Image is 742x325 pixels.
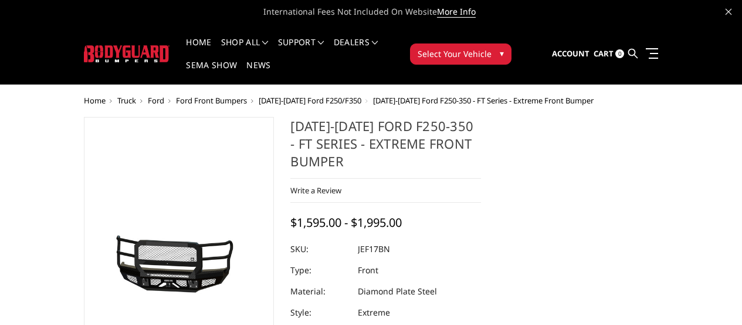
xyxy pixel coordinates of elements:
a: Home [84,95,106,106]
dd: JEF17BN [358,239,390,260]
a: Dealers [334,38,378,61]
dd: Diamond Plate Steel [358,281,437,302]
a: Ford [148,95,164,106]
a: More Info [437,6,476,18]
a: Cart 0 [594,38,624,70]
span: Account [552,48,589,59]
a: shop all [221,38,269,61]
a: News [246,61,270,84]
span: $1,595.00 - $1,995.00 [290,215,402,230]
span: Select Your Vehicle [418,48,492,60]
a: Ford Front Bumpers [176,95,247,106]
a: [DATE]-[DATE] Ford F250/F350 [259,95,361,106]
span: ▾ [500,47,504,59]
a: Home [186,38,211,61]
dd: Front [358,260,378,281]
h1: [DATE]-[DATE] Ford F250-350 - FT Series - Extreme Front Bumper [290,117,481,179]
a: SEMA Show [186,61,237,84]
a: Write a Review [290,185,341,196]
span: Cart [594,48,614,59]
dt: SKU: [290,239,349,260]
dd: Extreme [358,302,390,323]
dt: Style: [290,302,349,323]
a: Truck [117,95,136,106]
a: Support [278,38,324,61]
span: 0 [615,49,624,58]
button: Select Your Vehicle [410,43,511,65]
span: [DATE]-[DATE] Ford F250-350 - FT Series - Extreme Front Bumper [373,95,594,106]
img: BODYGUARD BUMPERS [84,45,170,62]
dt: Type: [290,260,349,281]
a: Account [552,38,589,70]
dt: Material: [290,281,349,302]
